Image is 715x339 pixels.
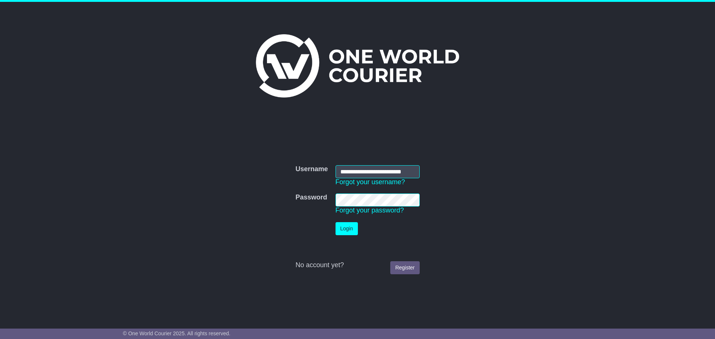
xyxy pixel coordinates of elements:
img: One World [256,34,459,97]
span: © One World Courier 2025. All rights reserved. [123,330,231,336]
label: Password [295,194,327,202]
a: Forgot your password? [336,207,404,214]
div: No account yet? [295,261,419,269]
button: Login [336,222,358,235]
label: Username [295,165,328,173]
a: Forgot your username? [336,178,405,186]
a: Register [390,261,419,274]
